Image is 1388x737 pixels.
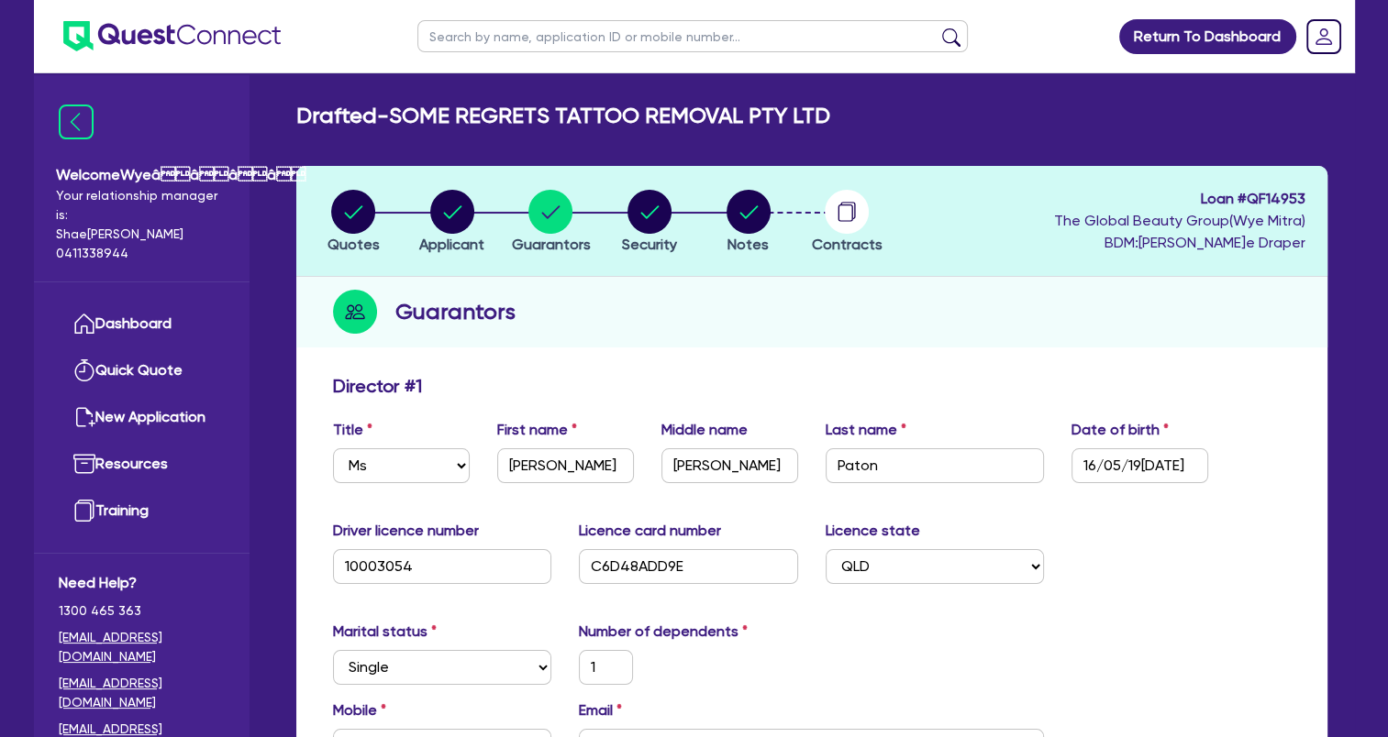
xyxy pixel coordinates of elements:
[59,301,225,347] a: Dashboard
[333,375,422,397] h3: Director # 1
[296,103,830,129] h2: Drafted - SOME REGRETS TATTOO REMOVAL PTY LTD
[73,406,95,428] img: new-application
[1054,232,1305,254] span: BDM: [PERSON_NAME]e Draper
[1054,188,1305,210] span: Loan # QF14953
[59,104,94,139] img: icon-menu-close
[59,488,225,534] a: Training
[59,628,225,666] a: [EMAIL_ADDRESS][DOMAIN_NAME]
[59,394,225,441] a: New Application
[661,419,748,441] label: Middle name
[395,295,516,328] h2: Guarantors
[826,520,920,542] label: Licence state
[419,236,484,253] span: Applicant
[726,189,772,257] button: Notes
[1054,212,1305,229] span: The Global Beauty Group ( Wye​​​​ Mitra )
[56,164,228,186] span: Welcome Wyeââââ
[1119,19,1296,54] a: Return To Dashboard
[59,347,225,394] a: Quick Quote
[59,601,225,621] span: 1300 465 363
[811,189,883,257] button: Contracts
[418,189,485,257] button: Applicant
[59,572,225,594] span: Need Help?
[73,500,95,522] img: training
[621,189,678,257] button: Security
[73,359,95,381] img: quick-quote
[59,441,225,488] a: Resources
[328,236,380,253] span: Quotes
[56,186,228,263] span: Your relationship manager is: Shae [PERSON_NAME] 0411338944
[1300,13,1348,60] a: Dropdown toggle
[1072,448,1208,483] input: DD / MM / YYYY
[826,419,906,441] label: Last name
[1072,419,1169,441] label: Date of birth
[333,621,437,643] label: Marital status
[812,236,883,253] span: Contracts
[511,236,590,253] span: Guarantors
[333,699,386,721] label: Mobile
[333,520,479,542] label: Driver licence number
[73,453,95,475] img: resources
[497,419,577,441] label: First name
[579,520,721,542] label: Licence card number
[510,189,591,257] button: Guarantors
[333,419,372,441] label: Title
[59,674,225,712] a: [EMAIL_ADDRESS][DOMAIN_NAME]
[727,236,769,253] span: Notes
[622,236,677,253] span: Security
[63,21,281,51] img: quest-connect-logo-blue
[417,20,968,52] input: Search by name, application ID or mobile number...
[327,189,381,257] button: Quotes
[333,290,377,334] img: step-icon
[579,621,748,643] label: Number of dependents
[579,699,622,721] label: Email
